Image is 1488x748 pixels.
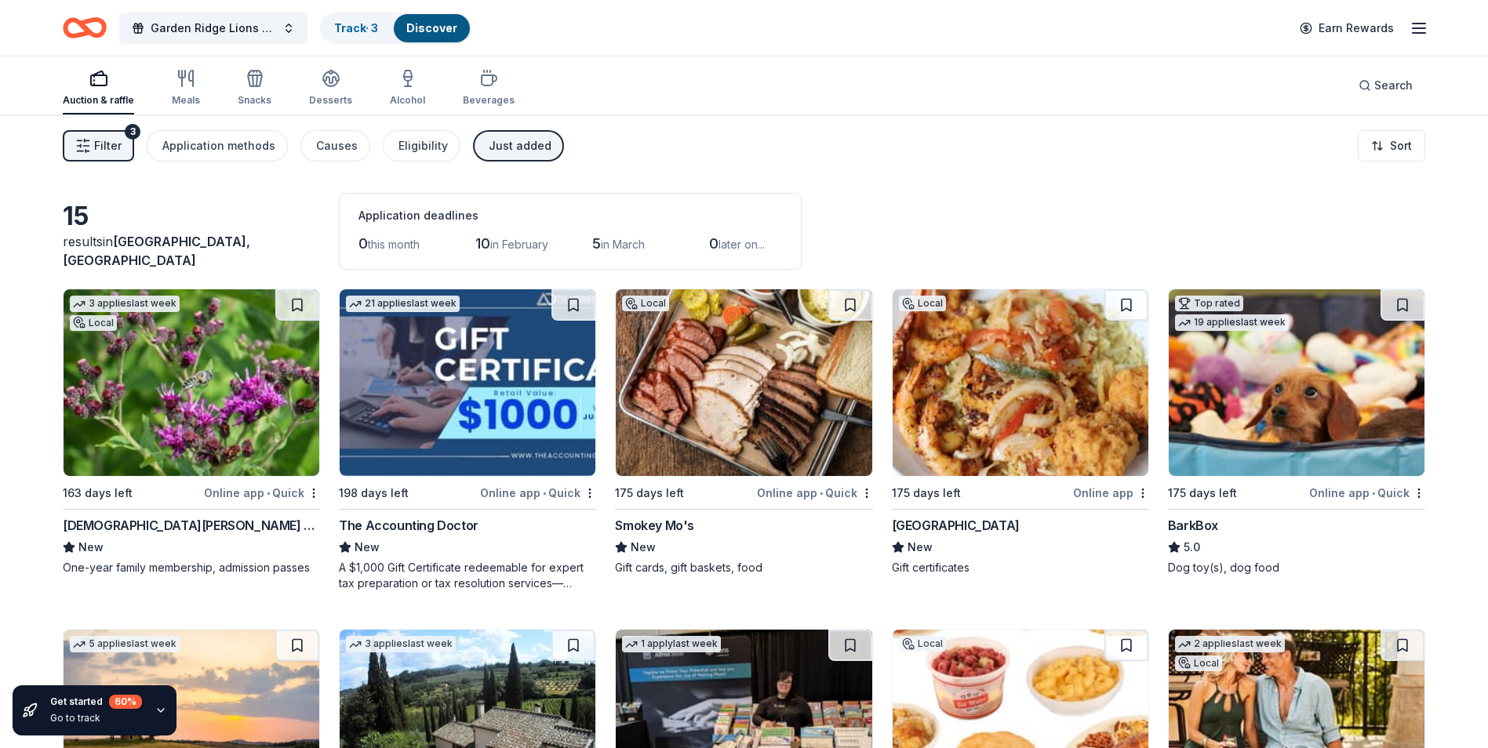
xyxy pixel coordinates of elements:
[94,136,122,155] span: Filter
[70,636,180,652] div: 5 applies last week
[383,130,460,162] button: Eligibility
[63,234,250,268] span: in
[490,238,548,251] span: in February
[615,560,872,576] div: Gift cards, gift baskets, food
[1358,130,1425,162] button: Sort
[1168,289,1425,576] a: Image for BarkBoxTop rated19 applieslast week175 days leftOnline app•QuickBarkBox5.0Dog toy(s), d...
[463,63,515,114] button: Beverages
[592,235,601,252] span: 5
[63,289,320,576] a: Image for Lady Bird Johnson Wildflower Center3 applieslast weekLocal163 days leftOnline app•Quick...
[64,289,319,476] img: Image for Lady Bird Johnson Wildflower Center
[339,484,409,503] div: 198 days left
[1168,484,1237,503] div: 175 days left
[316,136,358,155] div: Causes
[719,238,765,251] span: later on...
[463,94,515,107] div: Beverages
[63,232,320,270] div: results
[300,130,370,162] button: Causes
[1169,289,1424,476] img: Image for BarkBox
[63,9,107,46] a: Home
[893,289,1148,476] img: Image for Sea Island Shrimp House
[892,484,961,503] div: 175 days left
[709,235,719,252] span: 0
[1168,560,1425,576] div: Dog toy(s), dog food
[622,636,721,652] div: 1 apply last week
[616,289,871,476] img: Image for Smokey Mo's
[1374,76,1413,95] span: Search
[63,130,134,162] button: Filter3
[238,63,271,114] button: Snacks
[615,484,684,503] div: 175 days left
[309,94,352,107] div: Desserts
[355,538,380,557] span: New
[358,206,782,225] div: Application deadlines
[125,124,140,140] div: 3
[50,712,142,724] div: Go to track
[340,289,595,476] img: Image for The Accounting Doctor
[1390,136,1412,155] span: Sort
[204,483,320,503] div: Online app Quick
[238,94,271,107] div: Snacks
[1175,636,1285,652] div: 2 applies last week
[390,94,425,107] div: Alcohol
[615,289,872,576] a: Image for Smokey Mo'sLocal175 days leftOnline app•QuickSmokey Mo'sNewGift cards, gift baskets, food
[109,695,142,709] div: 60 %
[339,516,478,535] div: The Accounting Doctor
[908,538,933,557] span: New
[892,560,1149,576] div: Gift certificates
[320,13,471,44] button: Track· 3Discover
[1175,655,1222,671] div: Local
[1309,483,1425,503] div: Online app Quick
[615,516,694,535] div: Smokey Mo's
[346,296,460,312] div: 21 applies last week
[899,636,946,652] div: Local
[1290,14,1403,42] a: Earn Rewards
[489,136,551,155] div: Just added
[339,289,596,591] a: Image for The Accounting Doctor21 applieslast week198 days leftOnline app•QuickThe Accounting Doc...
[1175,314,1289,331] div: 19 applies last week
[480,483,596,503] div: Online app Quick
[70,315,117,331] div: Local
[631,538,656,557] span: New
[1346,70,1425,101] button: Search
[892,289,1149,576] a: Image for Sea Island Shrimp HouseLocal175 days leftOnline app[GEOGRAPHIC_DATA]NewGift certificates
[1372,487,1375,499] span: •
[172,63,200,114] button: Meals
[899,296,946,311] div: Local
[543,487,546,499] span: •
[267,487,270,499] span: •
[162,136,275,155] div: Application methods
[70,296,180,312] div: 3 applies last week
[757,483,873,503] div: Online app Quick
[63,63,134,114] button: Auction & raffle
[368,238,420,251] span: this month
[63,234,250,268] span: [GEOGRAPHIC_DATA], [GEOGRAPHIC_DATA]
[1168,516,1218,535] div: BarkBox
[63,94,134,107] div: Auction & raffle
[172,94,200,107] div: Meals
[475,235,490,252] span: 10
[339,560,596,591] div: A $1,000 Gift Certificate redeemable for expert tax preparation or tax resolution services—recipi...
[63,560,320,576] div: One-year family membership, admission passes
[63,516,320,535] div: [DEMOGRAPHIC_DATA][PERSON_NAME] Wildflower Center
[473,130,564,162] button: Just added
[622,296,669,311] div: Local
[119,13,307,44] button: Garden Ridge Lions Annual Fish Fry
[346,636,456,652] div: 3 applies last week
[334,21,378,34] a: Track· 3
[820,487,823,499] span: •
[1175,296,1243,311] div: Top rated
[151,19,276,38] span: Garden Ridge Lions Annual Fish Fry
[406,21,457,34] a: Discover
[1184,538,1200,557] span: 5.0
[1073,483,1149,503] div: Online app
[63,484,133,503] div: 163 days left
[50,695,142,709] div: Get started
[398,136,448,155] div: Eligibility
[309,63,352,114] button: Desserts
[390,63,425,114] button: Alcohol
[63,201,320,232] div: 15
[78,538,104,557] span: New
[147,130,288,162] button: Application methods
[892,516,1020,535] div: [GEOGRAPHIC_DATA]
